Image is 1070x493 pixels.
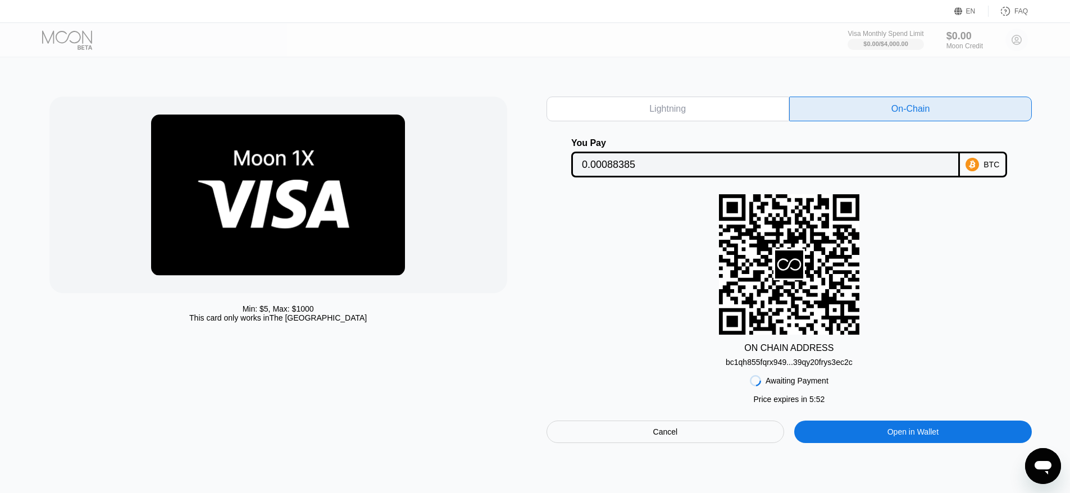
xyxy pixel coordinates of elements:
div: bc1qh855fqrx949...39qy20frys3ec2c [726,358,853,367]
div: Price expires in [753,395,825,404]
div: Lightning [547,97,789,121]
div: This card only works in The [GEOGRAPHIC_DATA] [189,313,367,322]
div: Min: $ 5 , Max: $ 1000 [243,304,314,313]
div: FAQ [1014,7,1028,15]
div: On-Chain [891,103,930,115]
div: bc1qh855fqrx949...39qy20frys3ec2c [726,353,853,367]
div: You PayBTC [547,138,1032,177]
div: Visa Monthly Spend Limit [848,30,923,38]
div: Awaiting Payment [766,376,828,385]
div: EN [954,6,989,17]
div: You Pay [571,138,960,148]
span: 5 : 52 [809,395,825,404]
div: Visa Monthly Spend Limit$0.00/$4,000.00 [848,30,923,50]
div: $0.00 / $4,000.00 [863,40,908,47]
div: On-Chain [789,97,1032,121]
div: Open in Wallet [794,421,1032,443]
div: ON CHAIN ADDRESS [744,343,834,353]
iframe: Button to launch messaging window [1025,448,1061,484]
div: Lightning [649,103,686,115]
div: FAQ [989,6,1028,17]
div: Cancel [653,427,678,437]
div: Cancel [547,421,785,443]
div: BTC [984,160,999,169]
div: EN [966,7,976,15]
div: Open in Wallet [887,427,939,437]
